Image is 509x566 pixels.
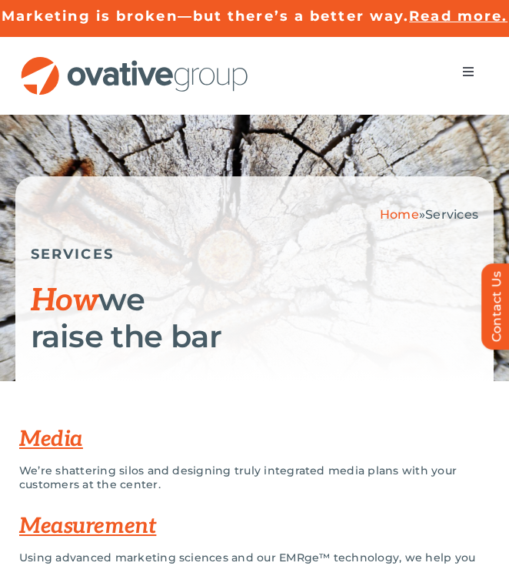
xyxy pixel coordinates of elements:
h1: we raise the bar [31,282,478,354]
h5: SERVICES [31,246,478,263]
span: » [380,207,478,222]
p: We’re shattering silos and designing truly integrated media plans with your customers at the center. [19,464,467,491]
span: How [31,283,98,320]
nav: Menu [447,56,490,87]
span: Services [425,207,478,222]
a: Read more. [409,8,507,25]
a: OG_Full_horizontal_RGB [19,55,250,69]
a: Measurement [19,514,156,539]
a: Home [380,207,419,222]
a: Marketing is broken—but there’s a better way. [2,8,410,25]
a: Media [19,427,83,452]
